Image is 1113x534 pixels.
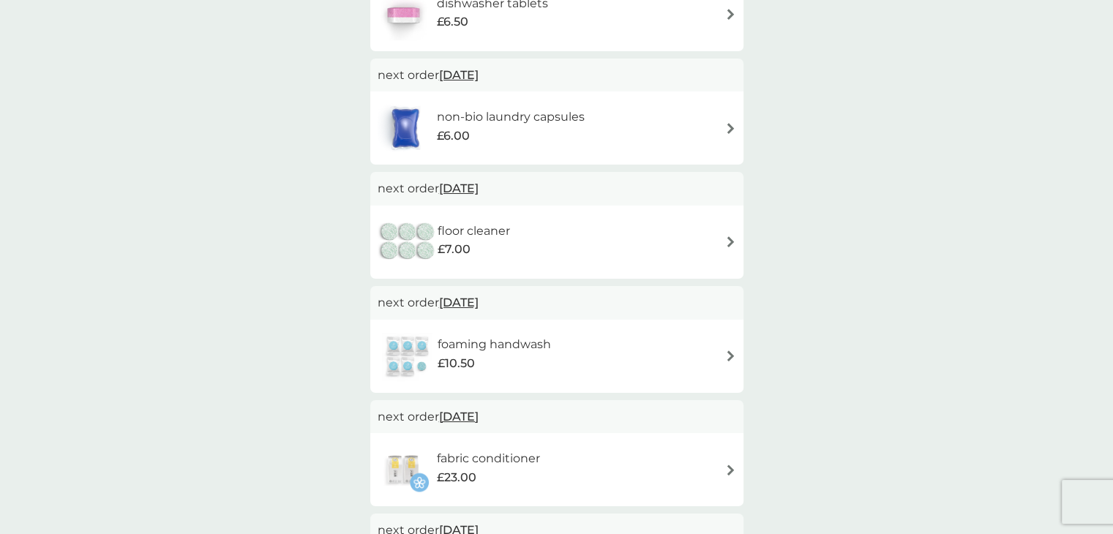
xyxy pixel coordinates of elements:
[438,354,475,373] span: £10.50
[378,179,736,198] p: next order
[437,127,470,146] span: £6.00
[439,61,479,89] span: [DATE]
[378,102,433,154] img: non-bio laundry capsules
[725,123,736,134] img: arrow right
[438,240,471,259] span: £7.00
[725,9,736,20] img: arrow right
[378,217,438,268] img: floor cleaner
[437,108,585,127] h6: non-bio laundry capsules
[725,236,736,247] img: arrow right
[439,174,479,203] span: [DATE]
[437,12,468,31] span: £6.50
[439,288,479,317] span: [DATE]
[378,66,736,85] p: next order
[378,444,429,495] img: fabric conditioner
[437,468,476,487] span: £23.00
[378,331,438,382] img: foaming handwash
[437,449,540,468] h6: fabric conditioner
[438,335,551,354] h6: foaming handwash
[725,465,736,475] img: arrow right
[438,222,510,241] h6: floor cleaner
[725,350,736,361] img: arrow right
[439,402,479,431] span: [DATE]
[378,407,736,426] p: next order
[378,293,736,312] p: next order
